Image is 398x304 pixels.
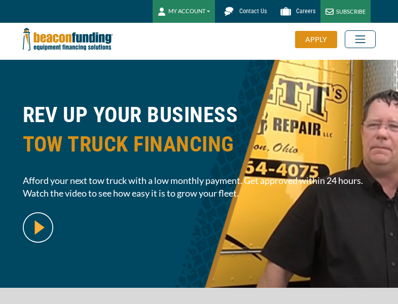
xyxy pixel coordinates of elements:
h1: REV UP YOUR BUSINESS [23,100,376,167]
span: Contact Us [239,8,267,15]
a: APPLY [295,31,345,48]
img: Beacon Funding chat [220,3,238,20]
span: Careers [296,8,315,15]
span: TOW TRUCK FINANCING [23,130,376,159]
span: Afford your next tow truck with a low monthly payment. Get approved within 24 hours. Watch the vi... [23,174,376,200]
img: Beacon Funding Corporation logo [23,23,113,56]
img: Beacon Funding Careers [277,3,295,20]
a: Careers [272,3,320,20]
a: Contact Us [215,3,272,20]
button: Toggle navigation [345,30,376,48]
div: APPLY [295,31,337,48]
img: video modal pop-up play button [23,212,53,243]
